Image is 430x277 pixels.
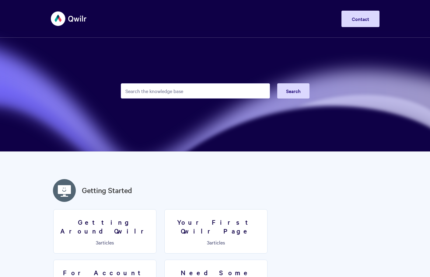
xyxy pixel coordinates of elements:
[207,239,209,246] span: 3
[121,83,270,99] input: Search the knowledge base
[96,239,98,246] span: 3
[341,11,379,27] a: Contact
[57,240,152,245] p: articles
[168,218,264,235] h3: Your First Qwilr Page
[57,218,152,235] h3: Getting Around Qwilr
[168,240,264,245] p: articles
[164,209,267,254] a: Your First Qwilr Page 3articles
[286,88,301,94] span: Search
[51,7,87,30] img: Qwilr Help Center
[53,209,156,254] a: Getting Around Qwilr 3articles
[82,185,132,196] a: Getting Started
[277,83,309,99] button: Search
